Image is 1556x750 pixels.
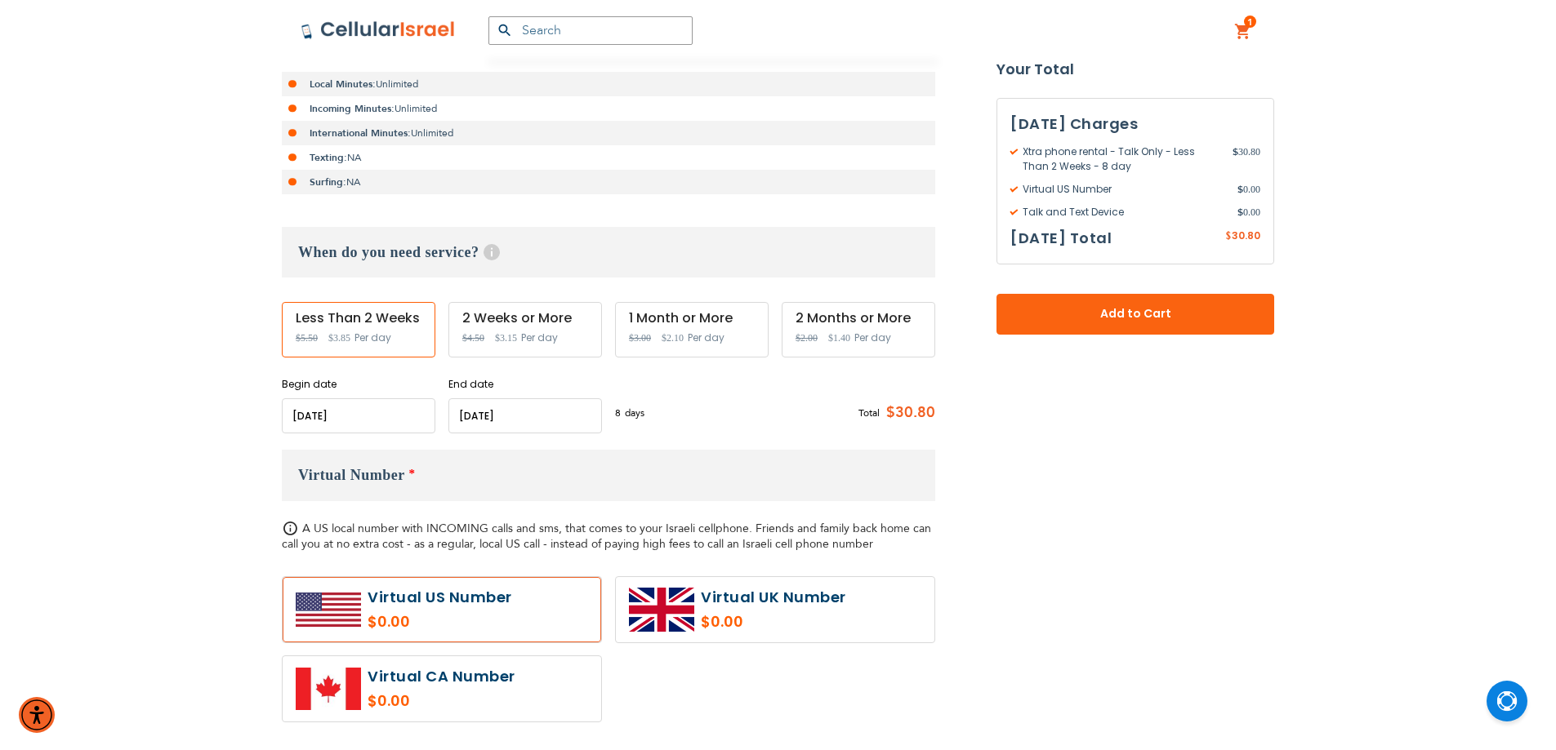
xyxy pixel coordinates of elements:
input: MM/DD/YYYY [282,398,435,433]
li: NA [282,170,935,194]
li: Unlimited [282,72,935,96]
span: 8 [615,406,625,420]
span: Per day [854,331,891,345]
div: 2 Months or More [796,311,921,326]
span: 0.00 [1237,205,1260,220]
span: 30.80 [1233,144,1260,174]
strong: Local Minutes: [310,78,376,91]
span: $4.50 [462,332,484,344]
span: Per day [354,331,391,345]
span: 1 [1247,16,1253,29]
h3: [DATE] Total [1010,226,1112,251]
span: Add to Cart [1050,306,1220,323]
span: $ [1237,182,1243,197]
span: $2.10 [662,332,684,344]
button: Add to Cart [996,294,1274,335]
span: Total [858,406,880,420]
span: $3.85 [328,332,350,344]
span: $30.80 [880,401,935,425]
strong: Texting: [310,151,347,164]
strong: Incoming Minutes: [310,102,395,115]
span: Per day [688,331,724,345]
span: days [625,406,644,420]
li: Unlimited [282,96,935,121]
span: $ [1225,229,1232,244]
span: Virtual US Number [1010,182,1237,197]
h3: When do you need service? [282,227,935,277]
h3: [DATE] Charges [1010,112,1260,136]
div: Accessibility Menu [19,697,55,733]
span: Per day [521,331,558,345]
span: 0.00 [1237,182,1260,197]
span: $3.15 [495,332,517,344]
label: Begin date [282,377,435,392]
span: $2.00 [796,332,818,344]
label: End date [448,377,602,392]
strong: International Minutes: [310,126,411,140]
span: Talk and Text Device [1010,205,1237,220]
div: Less Than 2 Weeks [296,311,421,326]
span: $1.40 [828,332,850,344]
span: A US local number with INCOMING calls and sms, that comes to your Israeli cellphone. Friends and ... [282,521,931,552]
span: Virtual Number [298,467,405,483]
li: NA [282,145,935,170]
span: Help [484,244,500,260]
span: $ [1237,205,1243,220]
input: MM/DD/YYYY [448,398,602,433]
span: $5.50 [296,332,318,344]
div: 2 Weeks or More [462,311,588,326]
strong: Your Total [996,57,1274,82]
span: $ [1233,144,1238,159]
span: Xtra phone rental - Talk Only - Less Than 2 Weeks - 8 day [1010,144,1233,174]
input: Search [488,16,693,45]
span: $3.00 [629,332,651,344]
span: 30.80 [1232,229,1260,242]
li: Unlimited [282,121,935,145]
div: 1 Month or More [629,311,755,326]
a: 1 [1234,22,1252,42]
img: Cellular Israel Logo [301,20,456,40]
strong: Surfing: [310,175,346,189]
